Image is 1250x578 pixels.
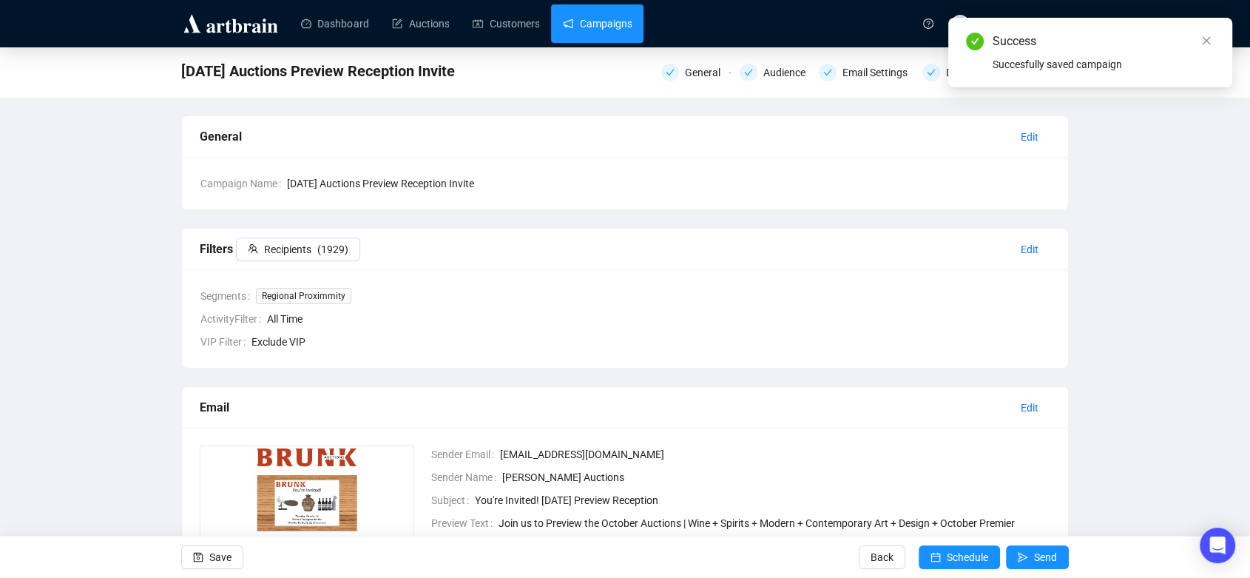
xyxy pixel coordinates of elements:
[499,515,1051,531] span: Join us to Preview the October Auctions | Wine + Spirits + Modern + Contemporary Art + Design + O...
[819,64,913,81] div: Email Settings
[251,334,1050,350] span: Exclude VIP
[563,4,632,43] a: Campaigns
[200,127,1009,146] div: General
[922,64,992,81] div: Design
[287,175,1050,192] span: [DATE] Auctions Preview Reception Invite
[264,241,311,258] span: Recipients
[927,68,936,77] span: check
[1021,241,1038,258] span: Edit
[181,12,280,36] img: logo
[954,16,967,32] span: AS
[392,4,449,43] a: Auctions
[200,175,287,192] span: Campaign Name
[1006,545,1069,569] button: Send
[1034,537,1057,578] span: Send
[236,238,360,261] button: Recipients(1929)
[473,4,539,43] a: Customers
[475,492,1051,508] span: You're Invited! [DATE] Preview Reception
[744,68,753,77] span: check
[200,334,251,350] span: VIP Filter
[823,68,832,77] span: check
[946,64,986,81] div: Design
[740,64,809,81] div: Audience
[1021,129,1038,145] span: Edit
[200,398,1009,417] div: Email
[500,446,1051,463] span: [EMAIL_ADDRESS][DOMAIN_NAME]
[200,288,256,304] span: Segments
[871,537,893,578] span: Back
[317,241,348,258] span: ( 1929 )
[431,492,475,508] span: Subject
[209,537,232,578] span: Save
[923,19,933,29] span: question-circle
[666,68,675,77] span: check
[1009,125,1050,149] button: Edit
[181,59,455,83] span: October 2025 Auctions Preview Reception Invite
[1009,396,1050,420] button: Edit
[193,552,203,562] span: save
[200,242,360,256] span: Filters
[502,469,1051,485] span: [PERSON_NAME] Auctions
[685,64,729,81] div: General
[431,446,500,463] span: Sender Email
[859,545,905,569] button: Back
[256,288,351,304] span: Regional Proximmity
[200,311,267,327] span: ActivityFilter
[1021,400,1038,416] span: Edit
[947,537,988,578] span: Schedule
[930,552,941,562] span: calendar
[919,545,1000,569] button: Schedule
[431,515,499,531] span: Preview Text
[301,4,368,43] a: Dashboard
[431,469,502,485] span: Sender Name
[1009,238,1050,261] button: Edit
[1200,528,1235,563] div: Open Intercom Messenger
[267,311,1050,327] span: All Time
[1198,33,1214,49] a: Close
[181,545,243,569] button: Save
[661,64,731,81] div: General
[248,243,258,254] span: team
[966,33,984,50] span: check-circle
[1201,36,1212,46] span: close
[993,33,1214,50] div: Success
[1018,552,1028,562] span: send
[842,64,916,81] div: Email Settings
[763,64,814,81] div: Audience
[993,56,1214,73] div: Succesfully saved campaign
